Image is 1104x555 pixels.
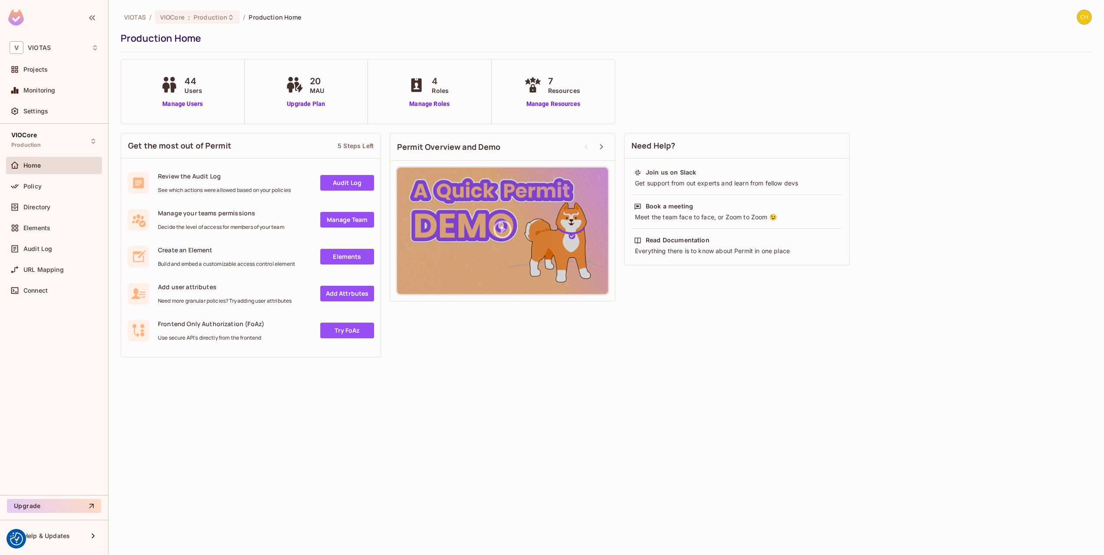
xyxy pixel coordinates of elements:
[194,13,227,21] span: Production
[158,99,207,109] a: Manage Users
[634,247,840,255] div: Everything there is to know about Permit in one place
[320,323,374,338] a: Try FoAz
[634,179,840,188] div: Get support from out experts and learn from fellow devs
[23,66,48,73] span: Projects
[158,187,291,194] span: See which actions were allowed based on your policies
[10,41,23,54] span: V
[158,246,295,254] span: Create an Element
[310,86,324,95] span: MAU
[646,168,696,177] div: Join us on Slack
[158,261,295,268] span: Build and embed a customizable access control element
[397,142,501,152] span: Permit Overview and Demo
[646,202,693,211] div: Book a meeting
[187,14,191,21] span: :
[432,75,449,88] span: 4
[432,86,449,95] span: Roles
[158,172,291,180] span: Review the Audit Log
[320,175,374,191] a: Audit Log
[158,320,264,328] span: Frontend Only Authorization (FoAz)
[28,44,51,51] span: Workspace: VIOTAS
[128,140,231,151] span: Get the most out of Permit
[23,287,48,294] span: Connect
[23,204,50,211] span: Directory
[184,86,202,95] span: Users
[23,183,42,190] span: Policy
[406,99,453,109] a: Manage Roles
[158,209,284,217] span: Manage your teams permissions
[11,142,41,149] span: Production
[23,266,64,273] span: URL Mapping
[284,99,329,109] a: Upgrade Plan
[10,532,23,545] button: Consent Preferences
[23,162,41,169] span: Home
[338,142,374,150] div: 5 Steps Left
[158,283,292,291] span: Add user attributes
[310,75,324,88] span: 20
[1077,10,1091,24] img: christie.molloy@viotas.com
[249,13,301,21] span: Production Home
[548,86,580,95] span: Resources
[548,75,580,88] span: 7
[10,532,23,545] img: Revisit consent button
[11,132,37,139] span: VIOCore
[121,32,1088,45] div: Production Home
[149,13,151,21] li: /
[7,499,101,513] button: Upgrade
[522,99,585,109] a: Manage Resources
[23,225,50,231] span: Elements
[8,10,24,26] img: SReyMgAAAABJRU5ErkJggg==
[158,224,284,231] span: Decide the level of access for members of your team
[320,286,374,301] a: Add Attrbutes
[158,334,264,341] span: Use secure API's directly from the frontend
[23,87,56,94] span: Monitoring
[23,532,70,539] span: Help & Updates
[160,13,184,21] span: VIOCore
[646,236,710,244] div: Read Documentation
[184,75,202,88] span: 44
[23,245,52,252] span: Audit Log
[158,297,292,304] span: Need more granular policies? Try adding user attributes
[634,213,840,221] div: Meet the team face to face, or Zoom to Zoom 😉
[320,212,374,228] a: Manage Team
[243,13,245,21] li: /
[23,108,48,115] span: Settings
[320,249,374,264] a: Elements
[124,13,146,21] span: the active workspace
[631,140,676,151] span: Need Help?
